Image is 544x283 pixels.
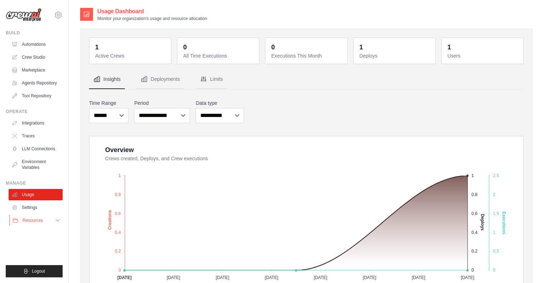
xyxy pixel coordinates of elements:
dt: Crews created, Deploys, and Crew executions [105,155,515,162]
div: Operate [6,109,63,114]
tspan: 2.5 [493,173,499,178]
label: Data type [196,99,244,107]
button: Resources [9,215,63,226]
tspan: 0.8 [115,192,121,197]
tspan: 0.2 [115,249,121,254]
tspan: 0.6 [115,211,121,216]
tspan: 1 [493,230,495,235]
tspan: 1 [118,173,121,178]
div: Manage [6,180,63,186]
tspan: [DATE] [461,275,474,280]
a: Tool Repository [9,90,63,102]
button: Logout [6,265,63,277]
text: Deploys [480,214,485,230]
span: Logout [32,268,45,274]
div: 0 [183,42,187,52]
tspan: 1.5 [493,211,499,216]
div: Build [6,30,63,36]
a: Marketplace [9,64,63,76]
tspan: 0 [471,268,474,273]
label: Period [134,99,190,107]
tspan: [DATE] [167,275,180,280]
div: 1 [95,42,99,52]
h2: Usage Dashboard [97,7,207,16]
tspan: 0 [118,268,121,273]
tspan: [DATE] [216,275,229,280]
tspan: [DATE] [412,275,425,280]
p: Monitor your organization's usage and resource allocation [97,16,207,21]
text: Executions [501,211,506,234]
tspan: [DATE] [314,275,327,280]
div: Overview [105,145,134,155]
tspan: 0.6 [471,211,477,216]
tspan: 1 [471,173,474,178]
tspan: 0.8 [471,192,477,197]
dt: Active Crews [95,52,167,59]
tspan: 2 [493,192,495,197]
button: Limits [196,70,227,89]
tspan: 0.5 [493,249,499,254]
a: Traces [9,130,63,142]
tspan: [DATE] [265,275,278,280]
div: 1 [359,42,363,52]
img: Logo [6,8,41,22]
a: LLM Connections [9,143,63,155]
button: Insights [89,70,125,89]
dt: Users [447,52,519,59]
a: Automations [9,39,63,50]
a: Agents Repository [9,77,63,89]
dt: Executions This Month [271,52,343,59]
text: Creations [107,210,112,230]
label: Time Range [89,99,128,107]
nav: Tabs [89,70,524,89]
tspan: [DATE] [363,275,376,280]
a: Environment Variables [9,156,63,173]
div: 1 [447,42,451,52]
a: Settings [9,202,63,213]
tspan: [DATE] [117,275,132,280]
tspan: 0.4 [471,230,477,235]
dt: All Time Executions [183,52,255,59]
button: Deployments [136,70,184,89]
a: Crew Studio [9,52,63,63]
tspan: 0.4 [115,230,121,235]
dt: Deploys [359,52,431,59]
tspan: 0.2 [471,249,477,254]
tspan: 0 [493,268,495,273]
a: Usage [9,189,63,200]
span: Resources [23,218,43,223]
a: Integrations [9,117,63,129]
div: 0 [271,42,275,52]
